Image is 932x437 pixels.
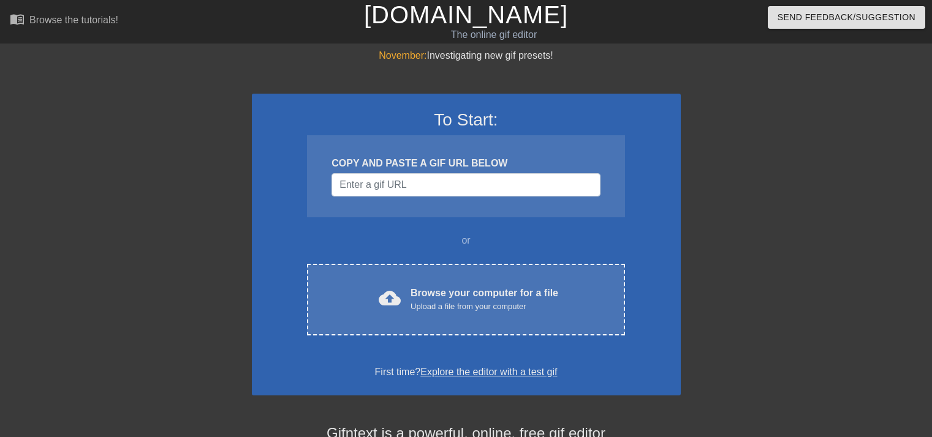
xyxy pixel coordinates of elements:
[10,12,118,31] a: Browse the tutorials!
[768,6,925,29] button: Send Feedback/Suggestion
[420,367,557,377] a: Explore the editor with a test gif
[10,12,25,26] span: menu_book
[411,286,558,313] div: Browse your computer for a file
[379,50,426,61] span: November:
[317,28,671,42] div: The online gif editor
[29,15,118,25] div: Browse the tutorials!
[268,110,665,130] h3: To Start:
[268,365,665,379] div: First time?
[379,287,401,309] span: cloud_upload
[284,233,649,248] div: or
[332,156,600,171] div: COPY AND PASTE A GIF URL BELOW
[411,301,558,313] div: Upload a file from your computer
[364,1,568,28] a: [DOMAIN_NAME]
[778,10,915,25] span: Send Feedback/Suggestion
[252,48,681,63] div: Investigating new gif presets!
[332,173,600,196] input: Username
